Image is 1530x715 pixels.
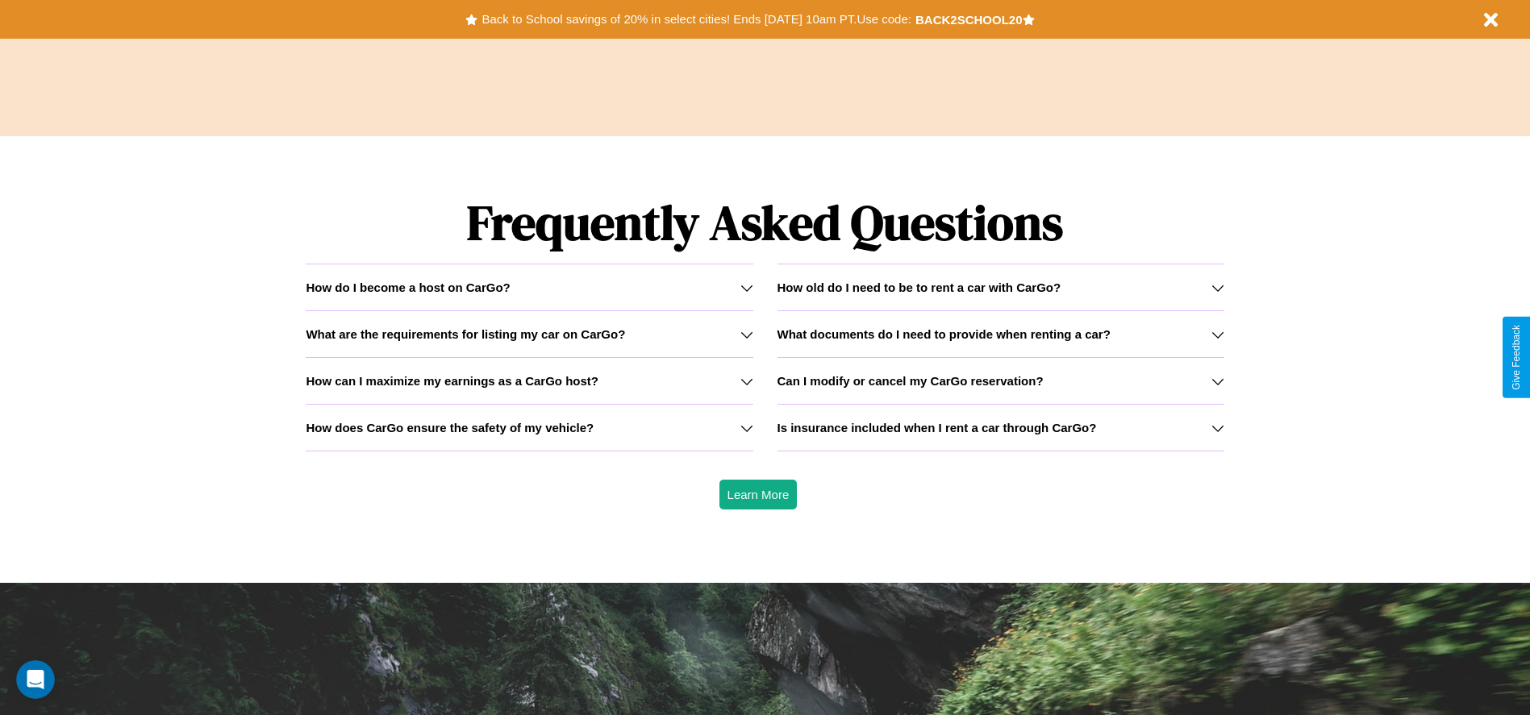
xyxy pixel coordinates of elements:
[306,327,625,341] h3: What are the requirements for listing my car on CarGo?
[778,421,1097,434] h3: Is insurance included when I rent a car through CarGo?
[778,327,1111,341] h3: What documents do I need to provide when renting a car?
[1511,325,1522,390] div: Give Feedback
[306,281,510,294] h3: How do I become a host on CarGo?
[915,13,1023,27] b: BACK2SCHOOL20
[306,421,594,434] h3: How does CarGo ensure the safety of my vehicle?
[306,181,1224,264] h1: Frequently Asked Questions
[778,281,1061,294] h3: How old do I need to be to rent a car with CarGo?
[719,480,798,509] button: Learn More
[477,8,915,31] button: Back to School savings of 20% in select cities! Ends [DATE] 10am PT.Use code:
[16,660,55,699] iframe: Intercom live chat
[306,374,598,388] h3: How can I maximize my earnings as a CarGo host?
[778,374,1044,388] h3: Can I modify or cancel my CarGo reservation?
